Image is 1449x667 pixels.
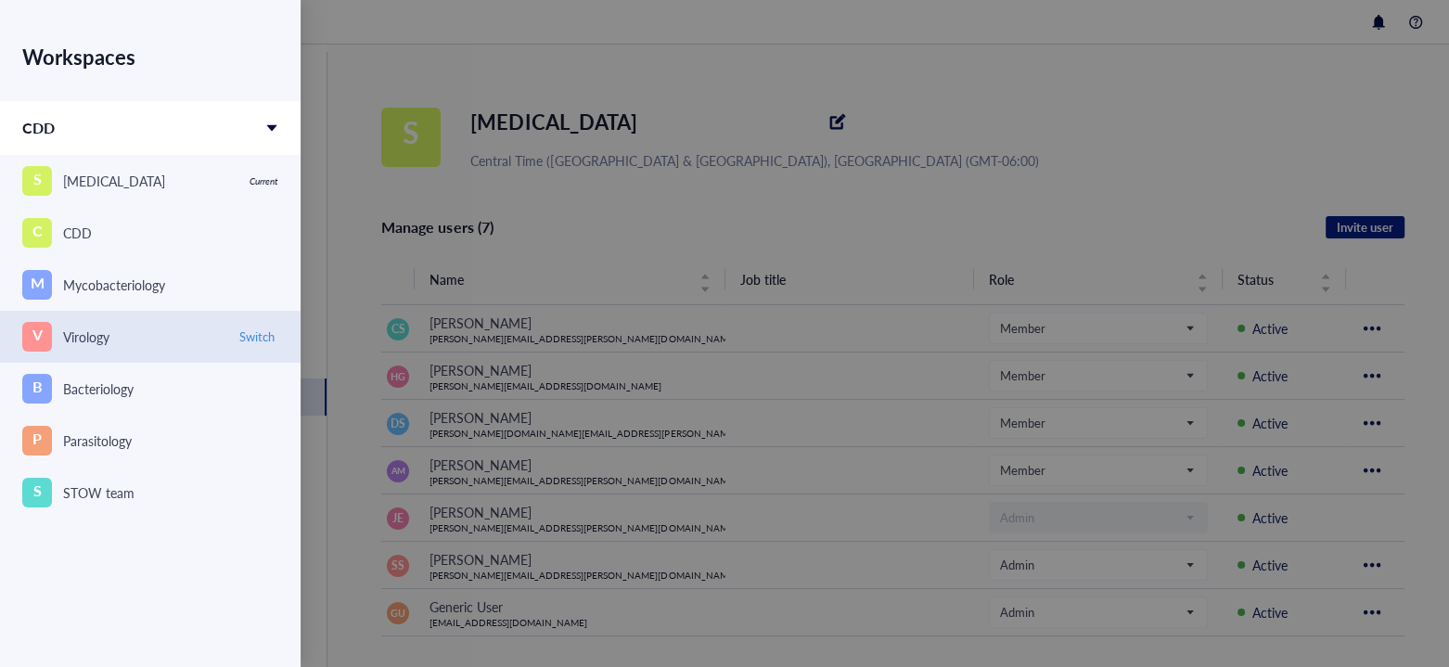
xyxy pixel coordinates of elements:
[22,31,278,83] div: Workspaces
[32,219,43,242] span: C
[22,117,55,138] span: CDD
[63,223,92,243] div: CDD
[63,275,165,295] div: Mycobacteriology
[63,430,132,451] div: Parasitology
[63,378,134,399] div: Bacteriology
[236,326,278,348] button: Switch
[31,271,45,294] span: M
[33,479,42,502] span: S
[32,375,43,398] span: B
[239,328,275,345] span: Switch
[63,171,165,191] div: [MEDICAL_DATA]
[250,175,278,186] div: Current
[63,482,135,503] div: STOW team
[32,427,42,450] span: P
[33,167,42,190] span: S
[63,327,109,347] div: Virology
[32,323,43,346] span: V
